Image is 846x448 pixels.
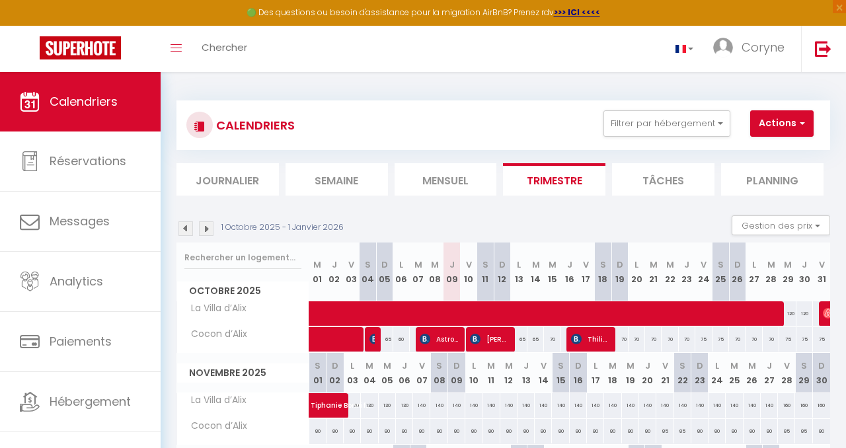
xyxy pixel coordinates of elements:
th: 16 [570,353,587,393]
th: 17 [578,243,594,301]
li: Semaine [286,163,388,196]
span: Coryne [742,39,785,56]
div: 80 [622,419,639,443]
th: 29 [779,243,796,301]
th: 01 [309,353,327,393]
abbr: M [487,359,495,372]
div: 75 [813,327,830,352]
th: 09 [443,243,460,301]
abbr: M [784,258,792,271]
th: 12 [500,353,518,393]
th: 21 [645,243,662,301]
th: 10 [460,243,477,301]
div: 80 [813,419,830,443]
abbr: V [701,258,707,271]
span: Paiements [50,333,112,350]
abbr: D [734,258,741,271]
div: 80 [327,419,344,443]
div: 140 [709,393,726,418]
div: 85 [795,419,812,443]
li: Mensuel [395,163,497,196]
th: 11 [477,243,494,301]
div: 80 [379,419,396,443]
div: 80 [309,419,327,443]
div: 80 [518,419,535,443]
abbr: V [583,258,589,271]
abbr: S [718,258,724,271]
div: 80 [761,419,778,443]
span: Chercher [202,40,247,54]
th: 24 [709,353,726,393]
div: 70 [544,327,560,352]
th: 23 [691,353,709,393]
th: 27 [761,353,778,393]
abbr: M [532,258,540,271]
div: 75 [695,327,712,352]
th: 05 [376,243,393,301]
h3: CALENDRIERS [213,110,295,140]
th: 03 [342,243,359,301]
abbr: D [697,359,703,372]
div: 80 [709,419,726,443]
abbr: D [381,258,388,271]
th: 02 [326,243,342,301]
div: 80 [344,419,361,443]
span: Cocon d’Alix [179,419,250,433]
th: 02 [327,353,344,393]
abbr: J [332,258,337,271]
abbr: S [365,258,371,271]
th: 14 [527,243,544,301]
abbr: J [684,258,689,271]
th: 28 [778,353,795,393]
span: Analytics [50,273,103,289]
th: 22 [662,243,678,301]
div: 140 [726,393,743,418]
li: Planning [721,163,824,196]
th: 17 [587,353,604,393]
abbr: S [801,359,807,372]
th: 30 [796,243,813,301]
abbr: L [752,258,756,271]
div: 140 [622,393,639,418]
th: 18 [604,353,621,393]
abbr: L [350,359,354,372]
span: La Villa d’Alix [179,301,250,316]
div: 140 [656,393,673,418]
div: 80 [604,419,621,443]
div: 140 [587,393,604,418]
button: Actions [750,110,814,137]
th: 18 [595,243,611,301]
div: 75 [796,327,813,352]
abbr: S [436,359,442,372]
abbr: M [666,258,674,271]
abbr: M [627,359,634,372]
abbr: V [348,258,354,271]
abbr: M [549,258,557,271]
th: 26 [744,353,761,393]
img: logout [815,40,831,57]
div: 70 [679,327,695,352]
a: >>> ICI <<<< [554,7,600,18]
abbr: M [767,258,775,271]
abbr: M [431,258,439,271]
li: Trimestre [503,163,605,196]
abbr: J [645,359,650,372]
div: 70 [611,327,628,352]
th: 31 [813,243,830,301]
div: 70 [645,327,662,352]
div: 140 [570,393,587,418]
abbr: M [414,258,422,271]
img: Super Booking [40,36,121,59]
abbr: V [466,258,472,271]
span: [PERSON_NAME] [470,326,508,352]
abbr: J [449,258,455,271]
span: Messages [50,213,110,229]
div: 80 [639,419,656,443]
abbr: L [715,359,719,372]
div: 75 [779,327,796,352]
div: 140 [691,393,709,418]
div: 80 [482,419,500,443]
span: Hébergement [50,393,131,410]
div: 80 [552,419,569,443]
abbr: V [662,359,668,372]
